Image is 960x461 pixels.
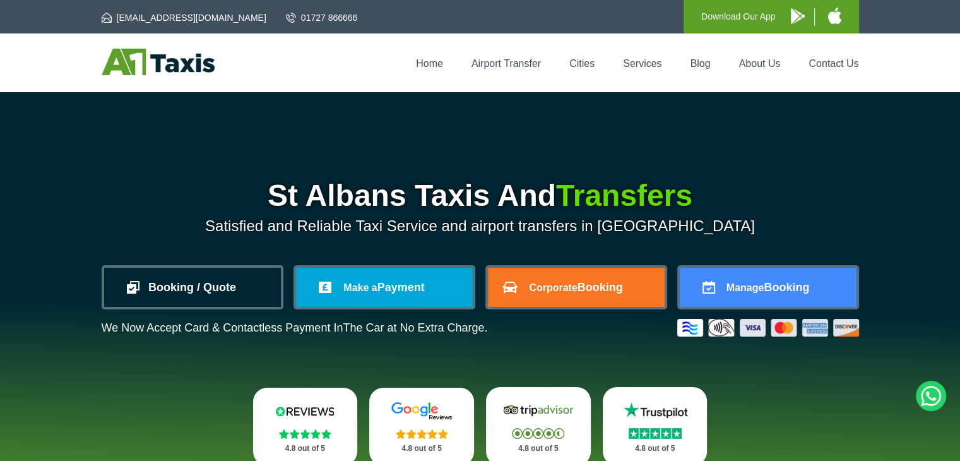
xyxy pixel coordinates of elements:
span: The Car at No Extra Charge. [343,321,487,334]
img: Reviews.io [267,402,343,421]
p: 4.8 out of 5 [383,441,460,457]
a: Home [416,58,443,69]
img: Trustpilot [617,401,693,420]
a: Contact Us [809,58,858,69]
span: Transfers [556,179,692,212]
img: Stars [629,428,682,439]
img: Stars [512,428,564,439]
a: Make aPayment [296,268,473,307]
img: Credit And Debit Cards [677,319,859,337]
p: 4.8 out of 5 [617,441,694,457]
a: ManageBooking [680,268,856,307]
span: Corporate [529,282,577,293]
a: Services [623,58,661,69]
p: 4.8 out of 5 [267,441,344,457]
a: [EMAIL_ADDRESS][DOMAIN_NAME] [102,11,266,24]
p: 4.8 out of 5 [500,441,577,457]
img: A1 Taxis St Albans LTD [102,49,215,75]
img: Stars [279,429,331,439]
img: A1 Taxis iPhone App [828,8,841,24]
img: Stars [396,429,448,439]
a: Airport Transfer [471,58,541,69]
img: Tripadvisor [501,401,576,420]
a: About Us [739,58,781,69]
a: 01727 866666 [286,11,358,24]
p: Satisfied and Reliable Taxi Service and airport transfers in [GEOGRAPHIC_DATA] [102,217,859,235]
a: Cities [569,58,595,69]
span: Make a [343,282,377,293]
a: Booking / Quote [104,268,281,307]
p: Download Our App [701,9,776,25]
img: Google [384,402,459,421]
img: A1 Taxis Android App [791,8,805,24]
p: We Now Accept Card & Contactless Payment In [102,321,488,335]
a: CorporateBooking [488,268,665,307]
a: Blog [690,58,710,69]
h1: St Albans Taxis And [102,181,859,211]
span: Manage [726,282,764,293]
